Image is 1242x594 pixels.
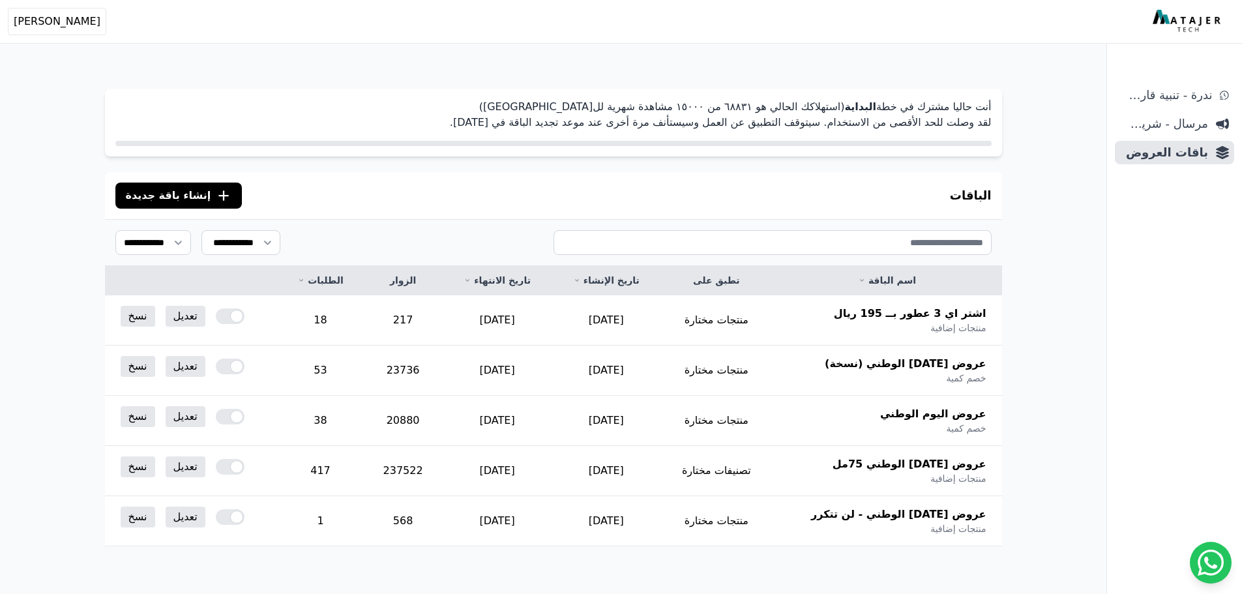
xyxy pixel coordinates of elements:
span: منتجات إضافية [930,321,986,334]
p: أنت حاليا مشترك في خطة (استهلاكك الحالي هو ٦٨٨۳١ من ١٥۰۰۰ مشاهدة شهرية لل[GEOGRAPHIC_DATA]) لقد و... [115,99,992,130]
a: اسم الباقة [788,274,986,287]
a: نسخ [121,456,155,477]
a: تعديل [166,406,205,427]
a: تعديل [166,306,205,327]
td: 38 [278,396,364,446]
span: [PERSON_NAME] [14,14,100,29]
td: 1 [278,496,364,546]
span: خصم كمية [946,372,986,385]
td: [DATE] [552,396,660,446]
a: تاريخ الإنشاء [567,274,645,287]
td: 20880 [363,396,442,446]
td: منتجات مختارة [660,346,772,396]
span: ندرة - تنبية قارب علي النفاذ [1120,86,1212,104]
a: نسخ [121,306,155,327]
span: عروض [DATE] الوطني (نسخة) [825,356,986,372]
h3: الباقات [950,186,992,205]
td: 417 [278,446,364,496]
a: تاريخ الانتهاء [458,274,537,287]
span: منتجات إضافية [930,472,986,485]
a: نسخ [121,507,155,527]
td: منتجات مختارة [660,396,772,446]
span: عروض [DATE] الوطني - لن تتكرر [811,507,986,522]
a: نسخ [121,356,155,377]
td: [DATE] [552,446,660,496]
span: باقات العروض [1120,143,1208,162]
a: تعديل [166,456,205,477]
a: الطلبات [293,274,348,287]
td: 18 [278,295,364,346]
a: تعديل [166,356,205,377]
span: منتجات إضافية [930,522,986,535]
button: إنشاء باقة جديدة [115,183,243,209]
a: نسخ [121,406,155,427]
td: [DATE] [443,496,552,546]
td: [DATE] [443,346,552,396]
span: خصم كمية [946,422,986,435]
span: مرسال - شريط دعاية [1120,115,1208,133]
td: [DATE] [552,295,660,346]
td: 568 [363,496,442,546]
td: [DATE] [443,396,552,446]
td: منتجات مختارة [660,295,772,346]
td: 237522 [363,446,442,496]
td: منتجات مختارة [660,496,772,546]
td: [DATE] [443,295,552,346]
td: [DATE] [552,496,660,546]
button: [PERSON_NAME] [8,8,106,35]
td: 53 [278,346,364,396]
img: MatajerTech Logo [1153,10,1224,33]
td: تصنيفات مختارة [660,446,772,496]
td: [DATE] [552,346,660,396]
th: الزوار [363,266,442,295]
a: تعديل [166,507,205,527]
span: عروض اليوم الوطني [880,406,986,422]
span: اشتر اي 3 عطور بــ 195 ريال [834,306,986,321]
strong: البداية [844,100,876,113]
td: [DATE] [443,446,552,496]
td: 217 [363,295,442,346]
span: إنشاء باقة جديدة [126,188,211,203]
th: تطبق على [660,266,772,295]
td: 23736 [363,346,442,396]
span: عروض [DATE] الوطني 75مل [833,456,986,472]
